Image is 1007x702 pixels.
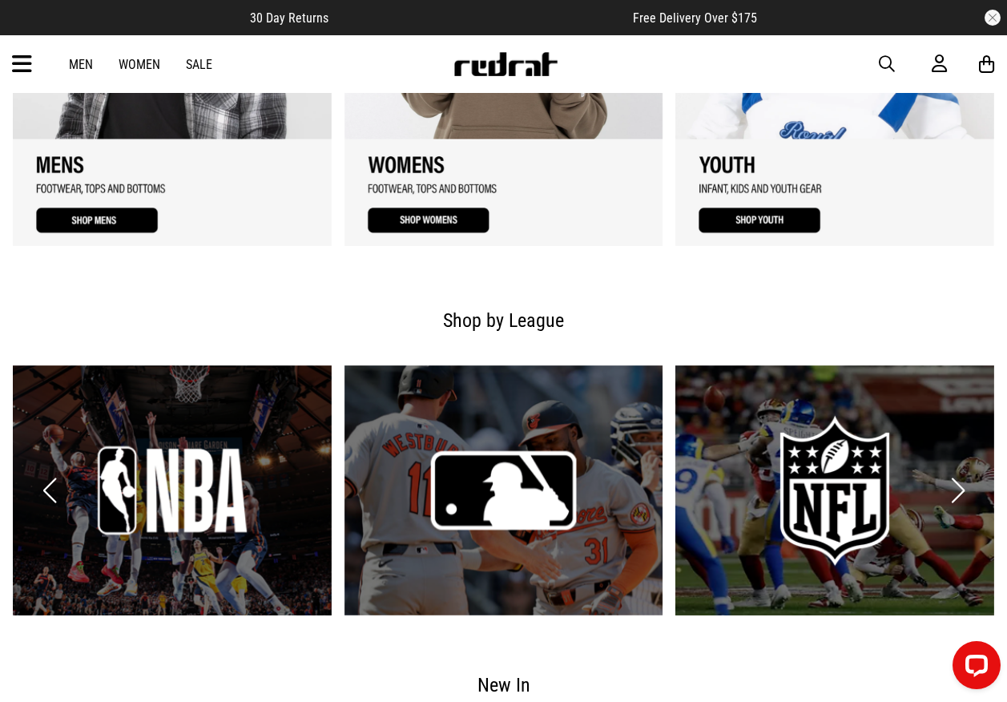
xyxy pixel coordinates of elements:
button: Previous slide [38,473,60,508]
a: Sale [186,57,212,72]
span: 30 Day Returns [250,10,328,26]
div: 1 / 6 [13,365,332,615]
a: Women [119,57,160,72]
div: 2 / 6 [344,365,663,615]
span: Free Delivery Over $175 [633,10,757,26]
div: 3 / 6 [675,365,994,615]
iframe: Customer reviews powered by Trustpilot [361,10,601,26]
a: Men [69,57,93,72]
h2: New In [26,669,981,701]
button: Next slide [947,473,969,508]
iframe: LiveChat chat widget [940,635,1007,702]
h2: Shop by League [26,305,981,337]
img: Redrat logo [453,52,558,76]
